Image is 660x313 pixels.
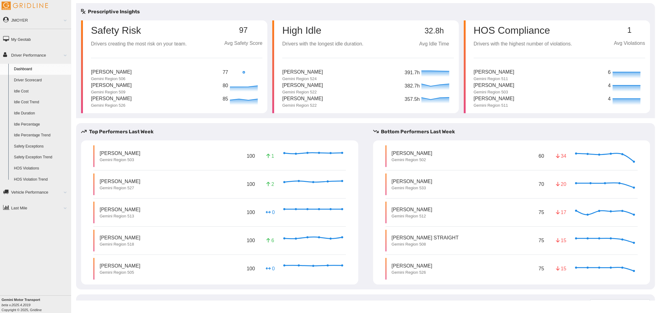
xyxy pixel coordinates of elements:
[100,157,140,163] p: Gemini Region 503
[474,68,515,76] p: [PERSON_NAME]
[556,237,566,244] p: 15
[100,206,140,213] p: [PERSON_NAME]
[245,264,256,273] p: 100
[282,103,323,108] p: Gemini Region 522
[11,130,71,141] a: Idle Percentage Trend
[2,2,48,10] img: Gridline
[245,151,256,161] p: 100
[223,95,229,103] p: 85
[100,185,140,191] p: Gemini Region 527
[11,108,71,119] a: Idle Duration
[415,40,454,48] p: Avg Idle Time
[91,82,132,89] p: [PERSON_NAME]
[392,242,459,247] p: Gemini Region 508
[392,234,459,241] p: [PERSON_NAME] Straight
[608,69,611,76] p: 6
[81,8,140,15] h5: Prescriptive Insights
[282,76,323,82] p: Gemini Region 524
[474,95,515,103] p: [PERSON_NAME]
[474,89,515,95] p: Gemini Region 503
[11,152,71,163] a: Safety Exception Trend
[614,26,645,35] p: 1
[474,40,572,48] p: Drivers with the highest number of violations.
[537,236,546,245] p: 75
[223,82,229,90] p: 80
[81,128,363,135] h5: Top Performers Last Week
[474,76,515,82] p: Gemini Region 511
[556,209,566,216] p: 17
[392,206,433,213] p: [PERSON_NAME]
[245,236,256,245] p: 100
[11,141,71,152] a: Safety Exceptions
[11,174,71,185] a: HOS Violation Trend
[2,297,71,312] div: Copyright © 2025, Gridline
[100,262,140,269] p: [PERSON_NAME]
[405,69,420,81] p: 391.7h
[392,150,433,157] p: [PERSON_NAME]
[282,82,323,89] p: [PERSON_NAME]
[265,265,275,272] p: 0
[474,82,515,89] p: [PERSON_NAME]
[2,298,40,302] b: Gemini Motor Transport
[224,26,262,35] p: 97
[556,181,566,188] p: 20
[2,303,30,307] i: beta v.2025.4.2019
[537,179,546,189] p: 70
[537,264,546,273] p: 75
[392,178,433,185] p: [PERSON_NAME]
[392,213,433,219] p: Gemini Region 512
[100,270,140,275] p: Gemini Region 505
[11,64,71,75] a: Dashboard
[556,152,566,160] p: 34
[245,179,256,189] p: 100
[11,97,71,108] a: Idle Cost Trend
[282,89,323,95] p: Gemini Region 522
[11,119,71,130] a: Idle Percentage
[405,82,420,95] p: 382.7h
[91,25,187,35] p: Safety Risk
[392,157,433,163] p: Gemini Region 502
[245,208,256,217] p: 100
[91,68,132,76] p: [PERSON_NAME]
[100,150,140,157] p: [PERSON_NAME]
[91,76,132,82] p: Gemini Region 506
[537,151,546,161] p: 60
[91,89,132,95] p: Gemini Region 509
[282,25,363,35] p: High Idle
[282,95,323,103] p: [PERSON_NAME]
[392,270,433,275] p: Gemini Region 526
[282,40,363,48] p: Drivers with the longest idle duration.
[265,152,275,160] p: 1
[100,213,140,219] p: Gemini Region 513
[392,262,433,269] p: [PERSON_NAME]
[100,234,140,241] p: [PERSON_NAME]
[100,178,140,185] p: [PERSON_NAME]
[91,95,132,103] p: [PERSON_NAME]
[556,265,566,272] p: 15
[265,181,275,188] p: 2
[11,86,71,97] a: Idle Cost
[474,25,572,35] p: HOS Compliance
[373,128,655,135] h5: Bottom Performers Last Week
[11,163,71,174] a: HOS Violations
[282,68,323,76] p: [PERSON_NAME]
[415,27,454,35] p: 32.8h
[474,103,515,108] p: Gemini Region 511
[91,103,132,108] p: Gemini Region 526
[265,209,275,216] p: 0
[11,75,71,86] a: Driver Scorecard
[224,40,262,47] p: Avg Safety Score
[614,40,645,47] p: Avg Violations
[223,69,229,76] p: 77
[91,40,187,48] p: Drivers creating the most risk on your team.
[608,82,611,90] p: 4
[392,185,433,191] p: Gemini Region 533
[537,208,546,217] p: 75
[405,96,420,108] p: 357.5h
[265,237,275,244] p: 6
[608,95,611,103] p: 4
[100,242,140,247] p: Gemini Region 518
